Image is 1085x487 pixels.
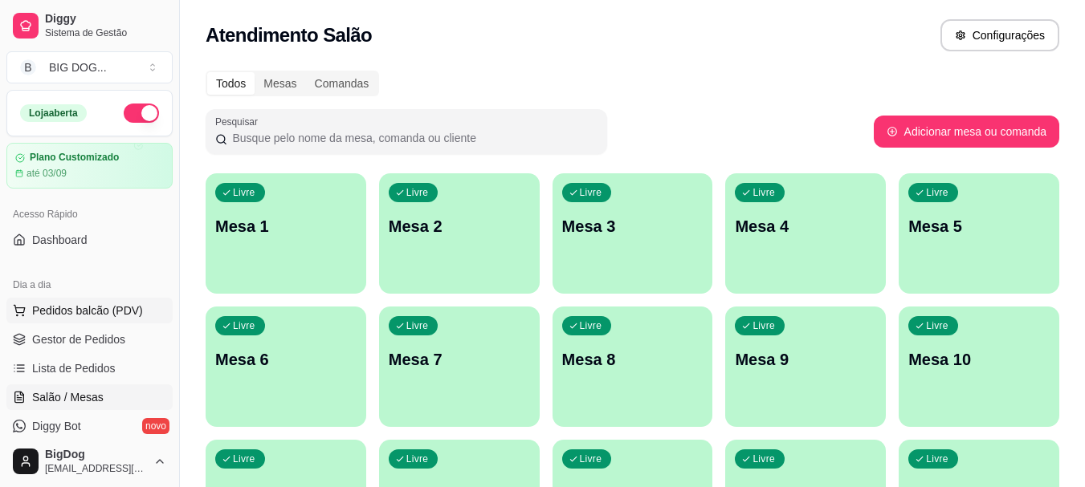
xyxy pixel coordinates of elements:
button: Configurações [940,19,1059,51]
p: Livre [406,319,429,332]
p: Mesa 3 [562,215,704,237]
a: Dashboard [6,227,173,253]
button: Alterar Status [124,103,159,123]
p: Livre [753,186,775,199]
button: LivreMesa 7 [379,306,540,427]
span: Diggy [45,12,166,26]
article: até 03/09 [27,167,67,180]
p: Livre [753,319,775,332]
span: B [20,59,36,75]
a: Plano Customizadoaté 03/09 [6,143,173,189]
button: LivreMesa 9 [725,306,886,427]
button: LivreMesa 3 [553,173,713,294]
p: Mesa 2 [389,215,530,237]
div: Dia a dia [6,272,173,298]
p: Livre [233,453,255,465]
p: Mesa 1 [215,215,357,237]
p: Livre [580,186,602,199]
p: Livre [926,453,948,465]
button: BigDog[EMAIL_ADDRESS][DOMAIN_NAME] [6,442,173,481]
h2: Atendimento Salão [206,22,372,48]
span: [EMAIL_ADDRESS][DOMAIN_NAME] [45,462,147,475]
p: Livre [926,319,948,332]
span: Pedidos balcão (PDV) [32,302,143,319]
div: Comandas [306,72,378,95]
button: Pedidos balcão (PDV) [6,298,173,323]
button: LivreMesa 5 [899,173,1059,294]
button: LivreMesa 10 [899,306,1059,427]
p: Mesa 9 [735,348,876,371]
p: Livre [233,319,255,332]
p: Livre [753,453,775,465]
div: BIG DOG ... [49,59,107,75]
a: Diggy Botnovo [6,413,173,439]
a: Lista de Pedidos [6,355,173,381]
p: Livre [233,186,255,199]
article: Plano Customizado [30,152,119,164]
button: Adicionar mesa ou comanda [874,116,1059,148]
span: Gestor de Pedidos [32,331,125,347]
span: Diggy Bot [32,418,81,434]
button: LivreMesa 1 [206,173,366,294]
div: Loja aberta [20,104,87,122]
p: Mesa 10 [908,348,1050,371]
button: Select a team [6,51,173,83]
p: Livre [406,453,429,465]
a: Gestor de Pedidos [6,327,173,352]
div: Acesso Rápido [6,201,173,227]
label: Pesquisar [215,115,263,128]
button: LivreMesa 4 [725,173,886,294]
p: Livre [580,453,602,465]
button: LivreMesa 2 [379,173,540,294]
p: Mesa 4 [735,215,876,237]
div: Todos [207,72,255,95]
p: Mesa 8 [562,348,704,371]
p: Mesa 7 [389,348,530,371]
span: Lista de Pedidos [32,360,116,376]
span: Sistema de Gestão [45,26,166,39]
a: Salão / Mesas [6,384,173,410]
div: Mesas [255,72,305,95]
p: Mesa 5 [908,215,1050,237]
p: Livre [580,319,602,332]
input: Pesquisar [227,130,598,146]
p: Livre [926,186,948,199]
span: Salão / Mesas [32,389,104,405]
span: Dashboard [32,232,88,248]
button: LivreMesa 6 [206,306,366,427]
p: Mesa 6 [215,348,357,371]
p: Livre [406,186,429,199]
span: BigDog [45,448,147,462]
button: LivreMesa 8 [553,306,713,427]
a: DiggySistema de Gestão [6,6,173,45]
